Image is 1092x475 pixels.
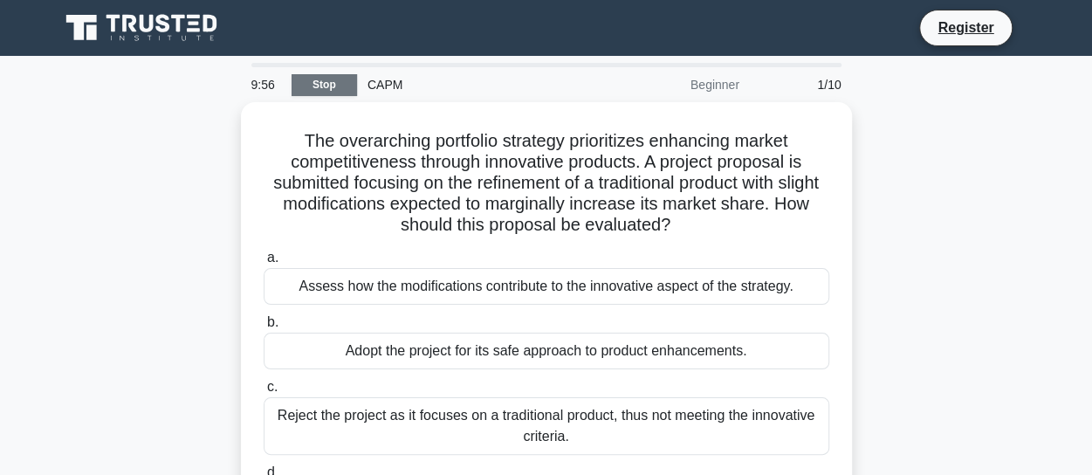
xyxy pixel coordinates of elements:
span: a. [267,250,278,265]
h5: The overarching portfolio strategy prioritizes enhancing market competitiveness through innovativ... [262,130,831,237]
div: Assess how the modifications contribute to the innovative aspect of the strategy. [264,268,829,305]
div: Reject the project as it focuses on a traditional product, thus not meeting the innovative criteria. [264,397,829,455]
div: CAPM [357,67,597,102]
span: c. [267,379,278,394]
div: Adopt the project for its safe approach to product enhancements. [264,333,829,369]
div: 1/10 [750,67,852,102]
div: 9:56 [241,67,292,102]
a: Register [927,17,1004,38]
div: Beginner [597,67,750,102]
span: b. [267,314,278,329]
a: Stop [292,74,357,96]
